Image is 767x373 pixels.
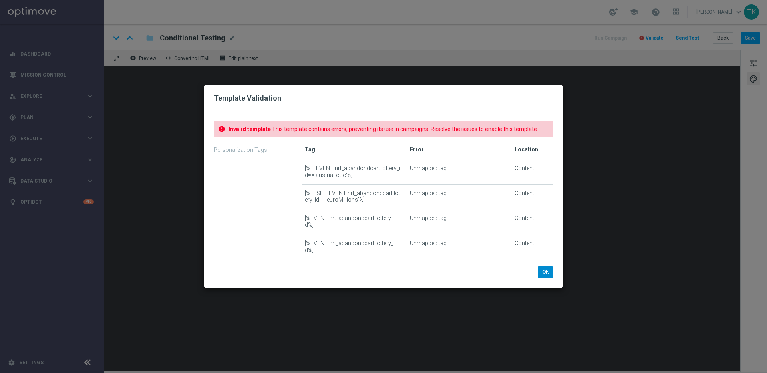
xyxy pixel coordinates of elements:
td: Unmapped tag [407,209,512,234]
th: Location [511,144,553,159]
strong: Invalid template [229,126,271,132]
td: Content [511,184,553,209]
td: [%IF:EVENT:nrt_abandondcart:lottery_id=='austriaLotto'%] [302,159,407,184]
td: [%EVENT:nrt_abandondcart:lottery_id%] [302,209,407,234]
td: Unmapped tag [407,159,512,184]
td: Content [511,209,553,234]
td: [%EVENT:nrt_abandondcart:lottery_id%] [302,234,407,259]
button: OK [538,266,553,278]
td: Content [511,234,553,259]
span: This template contains errors, preventing its use in campaigns. Resolve the issues to enable this... [272,126,538,132]
h2: Template Validation [214,93,553,103]
td: [%ELSEIF:EVENT:nrt_abandondcart:lottery_id=='euroMillions'%] [302,184,407,209]
th: Tag [302,144,407,159]
p: Personalization Tags [214,146,290,153]
td: Unmapped tag [407,234,512,259]
th: Error [407,144,512,159]
i: error [218,125,225,133]
td: Unmapped tag [407,184,512,209]
td: Content [511,159,553,184]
